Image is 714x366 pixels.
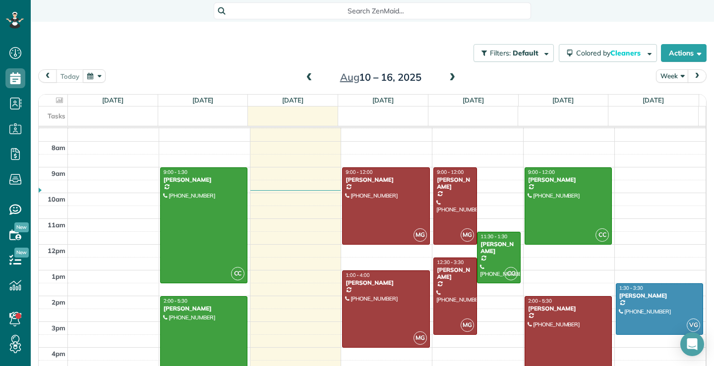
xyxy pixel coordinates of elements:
[437,169,464,175] span: 9:00 - 12:00
[56,69,84,83] button: today
[48,247,65,255] span: 12pm
[102,96,123,104] a: [DATE]
[469,44,554,62] a: Filters: Default
[52,324,65,332] span: 3pm
[619,285,643,291] span: 1:30 - 3:30
[436,266,474,281] div: [PERSON_NAME]
[528,169,555,175] span: 9:00 - 12:00
[14,222,29,232] span: New
[490,49,511,57] span: Filters:
[14,248,29,258] span: New
[559,44,657,62] button: Colored byCleaners
[345,279,426,286] div: [PERSON_NAME]
[595,228,609,242] span: CC
[52,298,65,306] span: 2pm
[528,176,609,183] div: [PERSON_NAME]
[436,176,474,191] div: [PERSON_NAME]
[552,96,574,104] a: [DATE]
[480,241,518,255] div: [PERSON_NAME]
[52,272,65,280] span: 1pm
[319,72,443,83] h2: 10 – 16, 2025
[528,305,609,312] div: [PERSON_NAME]
[52,350,65,358] span: 4pm
[463,96,484,104] a: [DATE]
[163,176,244,183] div: [PERSON_NAME]
[504,267,518,280] span: CC
[461,228,474,242] span: MG
[192,96,214,104] a: [DATE]
[414,331,427,345] span: MG
[48,195,65,203] span: 10am
[282,96,303,104] a: [DATE]
[688,69,707,83] button: next
[346,272,369,278] span: 1:00 - 4:00
[52,144,65,152] span: 8am
[474,44,554,62] button: Filters: Default
[610,49,642,57] span: Cleaners
[231,267,244,280] span: CC
[346,169,372,175] span: 9:00 - 12:00
[687,318,700,332] span: VG
[48,221,65,229] span: 11am
[480,233,507,240] span: 11:30 - 1:30
[619,292,701,299] div: [PERSON_NAME]
[52,169,65,177] span: 9am
[576,49,644,57] span: Colored by
[414,228,427,242] span: MG
[513,49,539,57] span: Default
[164,169,187,175] span: 9:00 - 1:30
[528,298,552,304] span: 2:00 - 5:30
[437,259,464,265] span: 12:30 - 3:30
[680,332,704,356] div: Open Intercom Messenger
[345,176,426,183] div: [PERSON_NAME]
[48,112,65,120] span: Tasks
[340,71,359,83] span: Aug
[38,69,57,83] button: prev
[661,44,707,62] button: Actions
[163,305,244,312] div: [PERSON_NAME]
[164,298,187,304] span: 2:00 - 5:30
[461,318,474,332] span: MG
[656,69,689,83] button: Week
[372,96,394,104] a: [DATE]
[643,96,664,104] a: [DATE]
